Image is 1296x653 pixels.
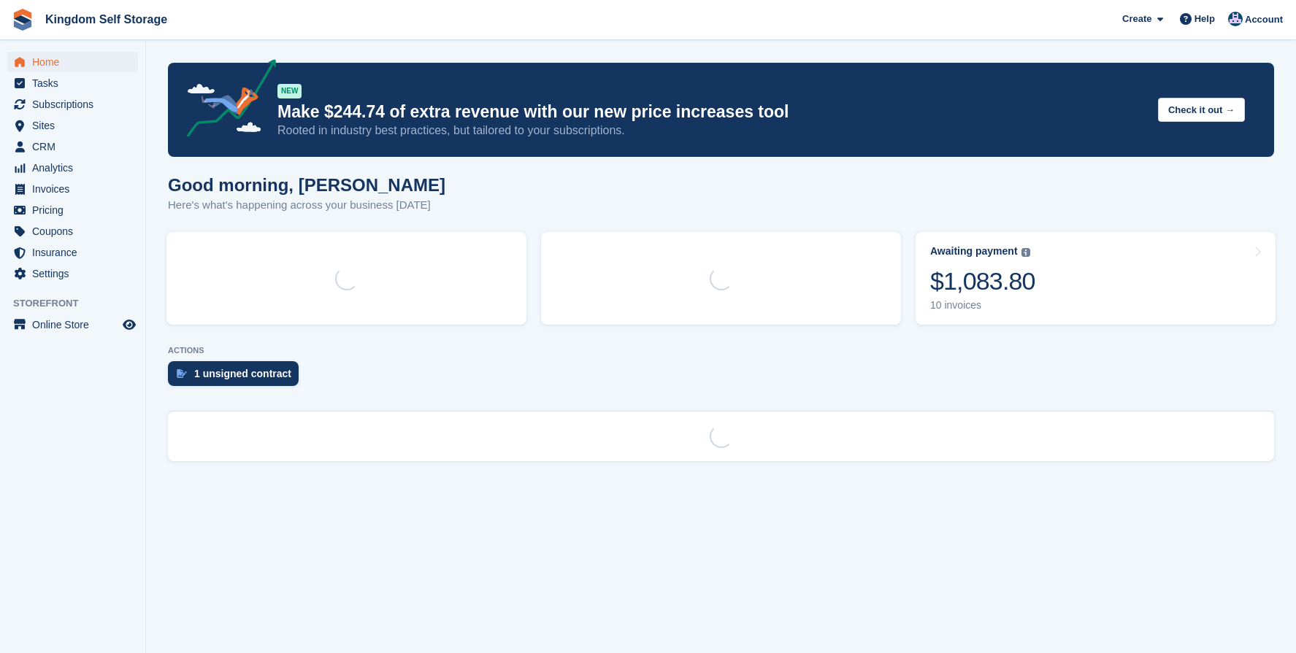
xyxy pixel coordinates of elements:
[177,369,187,378] img: contract_signature_icon-13c848040528278c33f63329250d36e43548de30e8caae1d1a13099fd9432cc5.svg
[32,200,120,220] span: Pricing
[277,123,1146,139] p: Rooted in industry best practices, but tailored to your subscriptions.
[7,115,138,136] a: menu
[916,232,1276,325] a: Awaiting payment $1,083.80 10 invoices
[1158,98,1245,122] button: Check it out →
[32,158,120,178] span: Analytics
[32,94,120,115] span: Subscriptions
[32,242,120,263] span: Insurance
[7,73,138,93] a: menu
[1021,248,1030,257] img: icon-info-grey-7440780725fd019a000dd9b08b2336e03edf1995a4989e88bcd33f0948082b44.svg
[168,197,445,214] p: Here's what's happening across your business [DATE]
[32,115,120,136] span: Sites
[32,136,120,157] span: CRM
[930,266,1035,296] div: $1,083.80
[12,9,34,31] img: stora-icon-8386f47178a22dfd0bd8f6a31ec36ba5ce8667c1dd55bd0f319d3a0aa187defe.svg
[7,314,138,335] a: menu
[930,299,1035,312] div: 10 invoices
[1195,12,1215,26] span: Help
[7,158,138,178] a: menu
[7,94,138,115] a: menu
[194,368,291,379] div: 1 unsigned contract
[7,52,138,72] a: menu
[32,263,120,284] span: Settings
[7,179,138,199] a: menu
[168,175,445,195] h1: Good morning, [PERSON_NAME]
[7,136,138,157] a: menu
[13,296,145,311] span: Storefront
[32,314,120,335] span: Online Store
[175,59,277,142] img: price-adjustments-announcement-icon-8257ccfd72463d97f412b2fc003d46551f7dbcb40ab6d574587a9cd5c0d94...
[39,7,173,31] a: Kingdom Self Storage
[32,73,120,93] span: Tasks
[32,52,120,72] span: Home
[32,221,120,242] span: Coupons
[277,84,302,98] div: NEW
[32,179,120,199] span: Invoices
[1228,12,1243,26] img: Bradley Werlin
[930,245,1018,258] div: Awaiting payment
[120,316,138,333] a: Preview store
[168,346,1274,355] p: ACTIONS
[1122,12,1151,26] span: Create
[1245,12,1283,27] span: Account
[277,101,1146,123] p: Make $244.74 of extra revenue with our new price increases tool
[7,242,138,263] a: menu
[7,221,138,242] a: menu
[7,263,138,284] a: menu
[7,200,138,220] a: menu
[168,361,306,393] a: 1 unsigned contract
